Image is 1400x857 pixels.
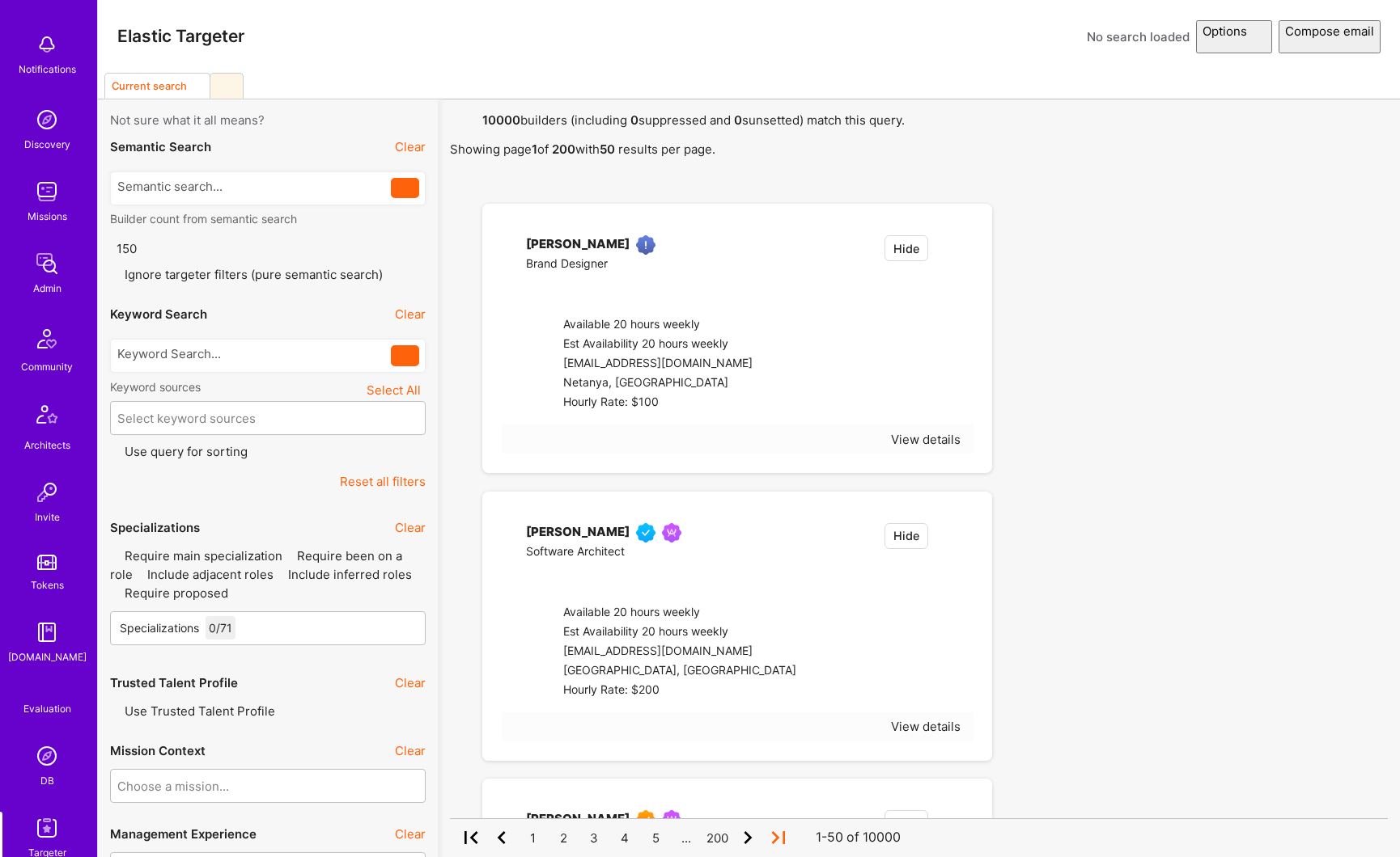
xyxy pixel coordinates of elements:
[8,648,87,665] div: [DOMAIN_NAME]
[550,825,576,851] div: 2
[31,247,63,280] img: admin teamwork
[563,623,796,642] div: Est Availability 20 hours weekly
[110,112,265,129] span: Not sure what it all means?
[816,830,901,846] div: 1-50 of 10000
[563,681,796,700] div: Hourly Rate: $200
[552,141,575,157] strong: 200
[581,825,607,851] div: 3
[112,80,187,92] div: Current search
[21,358,73,375] div: Community
[526,565,538,577] i: icon linkedIn
[28,208,67,225] div: Missions
[526,277,538,289] i: icon linkedIn
[526,235,630,255] div: [PERSON_NAME]
[37,555,57,570] img: tokens
[891,718,961,735] div: View details
[110,742,206,759] div: Mission Context
[31,103,63,136] img: discovery
[41,688,53,700] i: icon SelectionTeam
[526,542,688,562] div: Software Architect
[948,523,961,535] i: icon EmptyStar
[563,354,762,374] div: [EMAIL_ADDRESS][DOMAIN_NAME]
[406,782,414,790] i: icon Chevron
[406,624,414,632] i: icon Chevron
[147,567,274,582] span: Include adjacent roles
[362,379,426,401] button: Select All
[636,523,655,542] img: Vetted A.Teamer
[110,548,402,582] span: Require been on a role
[885,235,928,261] button: Hide
[673,825,699,851] div: ...
[563,393,762,412] div: Hourly Rate: $100
[19,61,76,78] div: Notifications
[399,182,411,194] i: icon Search
[948,235,961,247] i: icon EmptyStar
[110,674,238,691] div: Trusted Talent Profile
[704,825,730,851] div: 200
[125,703,275,719] span: Use Trusted Talent Profile
[33,280,62,297] div: Admin
[734,112,742,128] strong: 0
[40,772,54,789] div: DB
[31,175,63,208] img: teamwork
[406,414,414,422] i: icon Chevron
[110,211,426,226] label: Builder count from semantic search
[636,235,655,255] img: High Potential User
[395,674,426,691] button: Clear
[395,138,426,155] button: Clear
[206,616,235,640] div: 0 / 71
[125,548,282,564] span: Require main specialization
[110,138,211,155] div: Semantic Search
[885,810,928,836] button: Hide
[662,810,681,830] img: Been on Mission
[885,523,928,549] button: Hide
[563,315,762,335] div: Available 20 hours weekly
[117,409,256,426] div: Select keyword sources
[31,616,63,648] img: guide book
[482,112,520,128] strong: 10000
[31,28,63,61] img: bell
[612,825,638,851] div: 4
[532,141,537,157] strong: 1
[395,825,426,842] button: Clear
[526,523,630,542] div: [PERSON_NAME]
[399,350,411,362] i: icon Search
[1087,28,1190,45] div: No search loaded
[31,476,63,509] img: Invite
[563,374,762,393] div: Netanya, [GEOGRAPHIC_DATA]
[662,523,681,542] img: Been on Mission
[450,141,1388,158] p: Showing page of with results per page.
[28,398,66,437] img: Architects
[28,319,66,358] img: Community
[395,742,426,759] button: Clear
[110,825,257,842] div: Management Experience
[600,141,615,157] strong: 50
[110,379,201,395] label: Keyword sources
[520,825,545,851] div: 1
[1196,20,1272,53] button: Options
[1279,20,1381,53] button: Compose email
[395,519,426,536] button: Clear
[563,335,762,354] div: Est Availability 20 hours weekly
[223,82,231,91] i: icon Plus
[190,80,203,93] i: icon Copy
[24,136,70,153] div: Discovery
[125,267,383,282] span: Ignore targeter filters (pure semantic search)
[31,812,63,844] img: Skill Targeter
[125,444,248,459] span: Use query for sorting
[110,519,200,536] div: Specializations
[630,112,638,128] strong: 0
[117,26,244,46] h3: Elastic Targeter
[110,306,207,323] div: Keyword Search
[288,567,412,582] span: Include inferred roles
[125,585,228,601] span: Require proposed
[340,473,426,490] button: Reset all filters
[563,642,796,661] div: [EMAIL_ADDRESS][DOMAIN_NAME]
[643,825,668,851] div: 5
[1254,26,1266,38] i: icon ArrowDownBlack
[636,810,655,830] img: Exceptional A.Teamer
[31,740,63,772] img: Admin Search
[948,810,961,822] i: icon EmptyStar
[24,437,70,454] div: Architects
[526,810,630,830] div: [PERSON_NAME]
